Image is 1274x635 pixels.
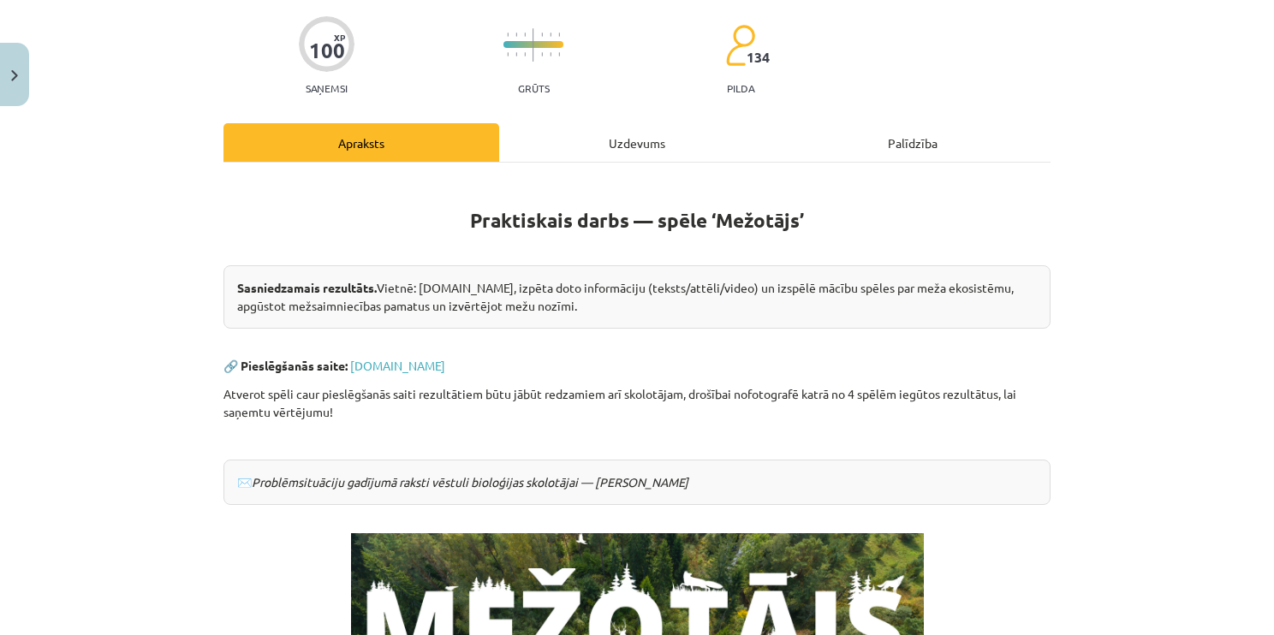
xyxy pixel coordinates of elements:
[541,33,543,37] img: icon-short-line-57e1e144782c952c97e751825c79c345078a6d821885a25fce030b3d8c18986b.svg
[223,123,499,162] div: Apraksts
[550,52,551,56] img: icon-short-line-57e1e144782c952c97e751825c79c345078a6d821885a25fce030b3d8c18986b.svg
[524,52,526,56] img: icon-short-line-57e1e144782c952c97e751825c79c345078a6d821885a25fce030b3d8c18986b.svg
[550,33,551,37] img: icon-short-line-57e1e144782c952c97e751825c79c345078a6d821885a25fce030b3d8c18986b.svg
[515,33,517,37] img: icon-short-line-57e1e144782c952c97e751825c79c345078a6d821885a25fce030b3d8c18986b.svg
[524,33,526,37] img: icon-short-line-57e1e144782c952c97e751825c79c345078a6d821885a25fce030b3d8c18986b.svg
[541,52,543,56] img: icon-short-line-57e1e144782c952c97e751825c79c345078a6d821885a25fce030b3d8c18986b.svg
[223,358,348,373] strong: 🔗 Pieslēgšanās saite:
[470,208,804,233] strong: Praktiskais darbs — spēle ‘Mežotājs’
[499,123,775,162] div: Uzdevums
[558,52,560,56] img: icon-short-line-57e1e144782c952c97e751825c79c345078a6d821885a25fce030b3d8c18986b.svg
[725,24,755,67] img: students-c634bb4e5e11cddfef0936a35e636f08e4e9abd3cc4e673bd6f9a4125e45ecb1.svg
[309,39,345,62] div: 100
[775,123,1051,162] div: Palīdzība
[223,460,1051,505] div: ✉️
[252,474,688,490] em: Problēmsituāciju gadījumā raksti vēstuli bioloģijas skolotājai — [PERSON_NAME]
[747,50,770,65] span: 134
[533,28,534,62] img: icon-long-line-d9ea69661e0d244f92f715978eff75569469978d946b2353a9bb055b3ed8787d.svg
[223,265,1051,329] div: Vietnē: [DOMAIN_NAME], izpēta doto informāciju (teksts/attēli/video) un izspēlē mācību spēles par...
[507,52,509,56] img: icon-short-line-57e1e144782c952c97e751825c79c345078a6d821885a25fce030b3d8c18986b.svg
[237,280,377,295] strong: Sasniedzamais rezultāts.
[334,33,345,42] span: XP
[223,385,1051,421] p: Atverot spēli caur pieslēgšanās saiti rezultātiem būtu jābūt redzamiem arī skolotājam, drošībai n...
[350,358,445,373] a: [DOMAIN_NAME]
[515,52,517,56] img: icon-short-line-57e1e144782c952c97e751825c79c345078a6d821885a25fce030b3d8c18986b.svg
[558,33,560,37] img: icon-short-line-57e1e144782c952c97e751825c79c345078a6d821885a25fce030b3d8c18986b.svg
[518,82,550,94] p: Grūts
[507,33,509,37] img: icon-short-line-57e1e144782c952c97e751825c79c345078a6d821885a25fce030b3d8c18986b.svg
[299,82,354,94] p: Saņemsi
[727,82,754,94] p: pilda
[11,70,18,81] img: icon-close-lesson-0947bae3869378f0d4975bcd49f059093ad1ed9edebbc8119c70593378902aed.svg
